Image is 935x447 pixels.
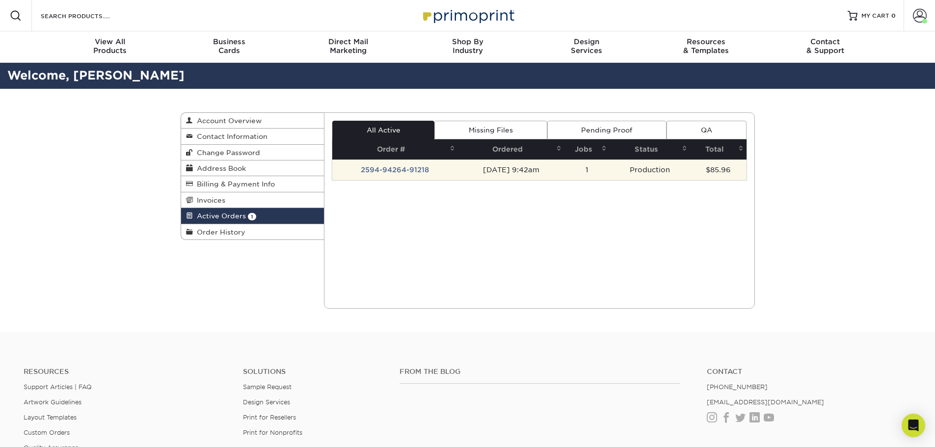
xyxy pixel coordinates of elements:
a: All Active [332,121,434,139]
td: 1 [564,159,610,180]
div: & Templates [646,37,766,55]
a: Contact Information [181,129,324,144]
a: Direct MailMarketing [289,31,408,63]
th: Order # [332,139,458,159]
input: SEARCH PRODUCTS..... [40,10,135,22]
a: BusinessCards [169,31,289,63]
span: Contact Information [193,132,267,140]
a: Billing & Payment Info [181,176,324,192]
a: [PHONE_NUMBER] [707,383,768,391]
span: Design [527,37,646,46]
a: [EMAIL_ADDRESS][DOMAIN_NAME] [707,398,824,406]
span: Active Orders [193,212,246,220]
a: Invoices [181,192,324,208]
a: Resources& Templates [646,31,766,63]
a: Address Book [181,160,324,176]
span: Invoices [193,196,225,204]
span: 1 [248,213,256,220]
a: Design Services [243,398,290,406]
span: View All [51,37,170,46]
td: 2594-94264-91218 [332,159,458,180]
div: Products [51,37,170,55]
a: Sample Request [243,383,292,391]
span: MY CART [861,12,889,20]
a: Artwork Guidelines [24,398,81,406]
a: Pending Proof [547,121,667,139]
div: Services [527,37,646,55]
span: Business [169,37,289,46]
span: Account Overview [193,117,262,125]
div: Marketing [289,37,408,55]
span: Contact [766,37,885,46]
a: Active Orders 1 [181,208,324,224]
span: Order History [193,228,245,236]
div: Cards [169,37,289,55]
h4: Solutions [243,368,385,376]
a: Order History [181,224,324,239]
a: DesignServices [527,31,646,63]
span: Resources [646,37,766,46]
a: Change Password [181,145,324,160]
a: QA [667,121,746,139]
a: Missing Files [434,121,547,139]
span: 0 [891,12,896,19]
h4: Resources [24,368,228,376]
a: Shop ByIndustry [408,31,527,63]
th: Ordered [458,139,564,159]
a: View AllProducts [51,31,170,63]
td: $85.96 [690,159,746,180]
th: Status [610,139,690,159]
div: & Support [766,37,885,55]
td: Production [610,159,690,180]
a: Contact [707,368,911,376]
th: Jobs [564,139,610,159]
td: [DATE] 9:42am [458,159,564,180]
a: Account Overview [181,113,324,129]
div: Industry [408,37,527,55]
span: Shop By [408,37,527,46]
a: Support Articles | FAQ [24,383,92,391]
h4: From the Blog [400,368,680,376]
img: Primoprint [419,5,517,26]
span: Direct Mail [289,37,408,46]
a: Contact& Support [766,31,885,63]
div: Open Intercom Messenger [902,414,925,437]
th: Total [690,139,746,159]
span: Change Password [193,149,260,157]
span: Billing & Payment Info [193,180,275,188]
span: Address Book [193,164,246,172]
